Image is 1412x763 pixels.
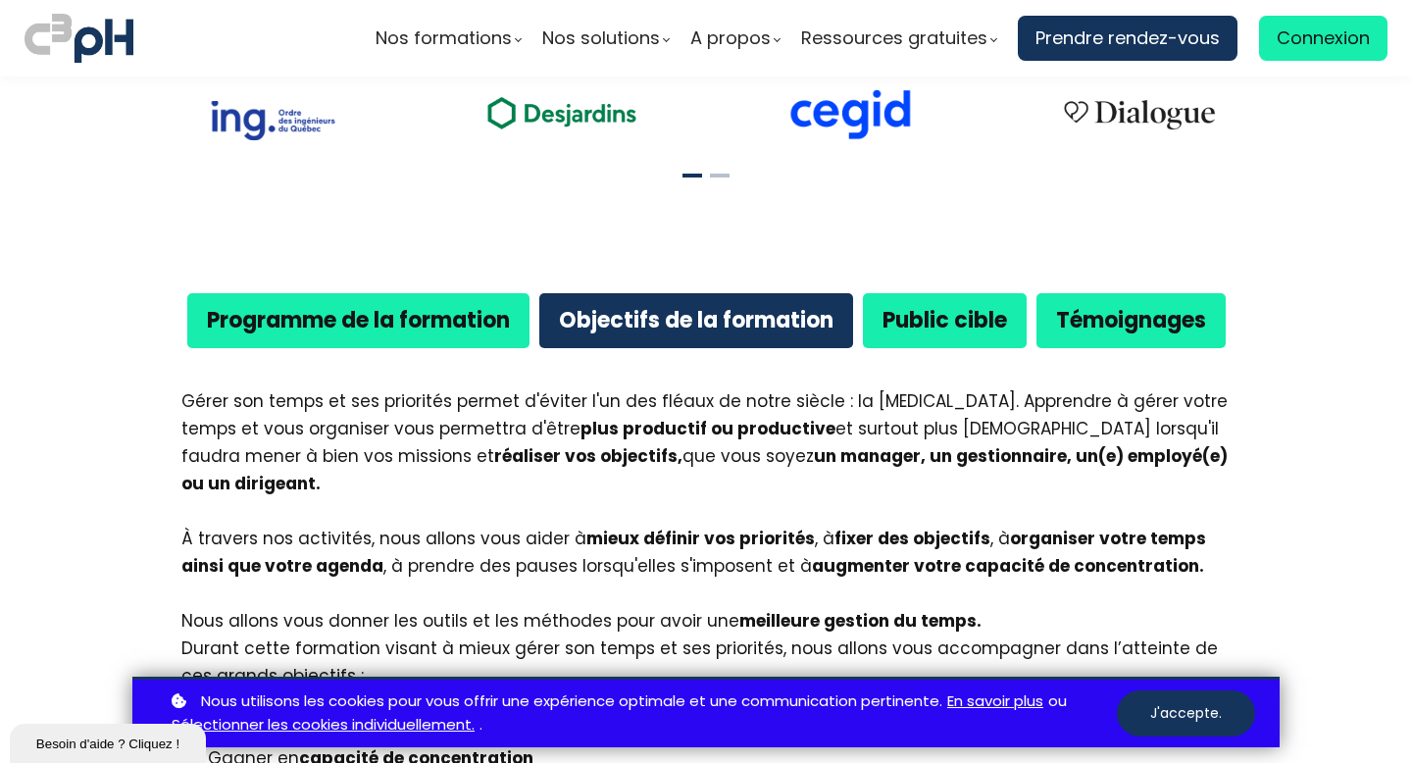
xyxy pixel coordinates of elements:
a: Connexion [1259,16,1387,61]
b: organiser votre temps ainsi que votre agenda [181,527,1206,578]
iframe: chat widget [10,720,210,763]
b: fixer des objectifs [834,527,990,550]
span: A propos [690,24,771,53]
strong: Objectifs de la formation [559,305,833,335]
div: Nous allons vous donner les outils et les méthodes pour avoir une [181,607,1231,635]
div: Gérer son temps et ses priorités permet d'éviter l'un des fléaux de notre siècle : la [MEDICAL_DA... [181,387,1231,690]
div: À travers nos activités, nous allons vous aider à , à , à , à prendre des pauses lorsqu'elles s'i... [181,497,1231,607]
img: 73f878ca33ad2a469052bbe3fa4fd140.png [210,101,335,140]
b: plus productif ou productive [580,417,835,440]
span: Ressources gratuites [801,24,987,53]
span: Nos solutions [542,24,660,53]
b: Témoignages [1056,305,1206,335]
b: augmenter votre capacité de concentration. [812,554,1204,578]
img: ea49a208ccc4d6e7deb170dc1c457f3b.png [474,85,650,139]
a: Sélectionner les cookies individuellement. [172,713,475,738]
b: Programme de la formation [207,305,510,335]
div: Durant cette formation visant à mieux gérer son temps et ses priorités, nous allons vous accompag... [181,635,1231,689]
img: logo C3PH [25,10,133,67]
span: Nous utilisons les cookies pour vous offrir une expérience optimale et une communication pertinente. [201,689,942,714]
b: un manager, un gestionnaire, un(e) employé(e) ou un dirigeant. [181,444,1228,495]
b: Public cible [882,305,1007,335]
button: J'accepte. [1117,690,1255,737]
span: Connexion [1277,24,1370,53]
b: réaliser vos objectifs, [494,444,682,468]
span: Nos formations [376,24,512,53]
span: Prendre rendez-vous [1035,24,1220,53]
a: En savoir plus [947,689,1043,714]
b: mieux définir vos priorités [586,527,815,550]
a: Prendre rendez-vous [1018,16,1237,61]
b: meilleure gestion du temps. [739,609,982,633]
img: 4cbfeea6ce3138713587aabb8dcf64fe.png [1051,87,1228,140]
p: ou . [167,689,1117,738]
img: cdf238afa6e766054af0b3fe9d0794df.png [787,89,913,140]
